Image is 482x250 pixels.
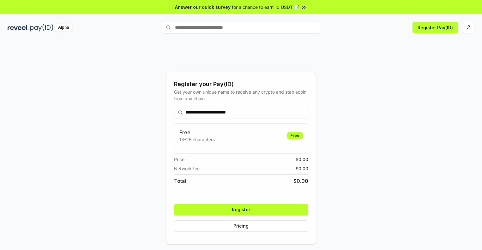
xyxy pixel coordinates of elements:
[174,165,200,172] span: Network fee
[174,89,308,102] div: Get your own unique name to receive any crypto and stablecoin, from any chain
[293,177,308,185] span: $ 0.00
[174,80,308,89] div: Register your Pay(ID)
[55,24,72,32] div: Alpha
[296,165,308,172] span: $ 0.00
[174,156,184,163] span: Price
[413,22,458,33] button: Register Pay(ID)
[174,220,308,232] button: Pricing
[179,136,215,143] p: 13-25 characters
[179,129,215,136] h3: Free
[296,156,308,163] span: $ 0.00
[174,177,186,185] span: Total
[30,24,53,32] img: pay_id
[175,4,231,10] span: Answer our quick survey
[287,132,303,139] div: Free
[8,24,29,32] img: reveel_dark
[174,204,308,215] button: Register
[232,4,299,10] span: for a chance to earn 10 USDT 📝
